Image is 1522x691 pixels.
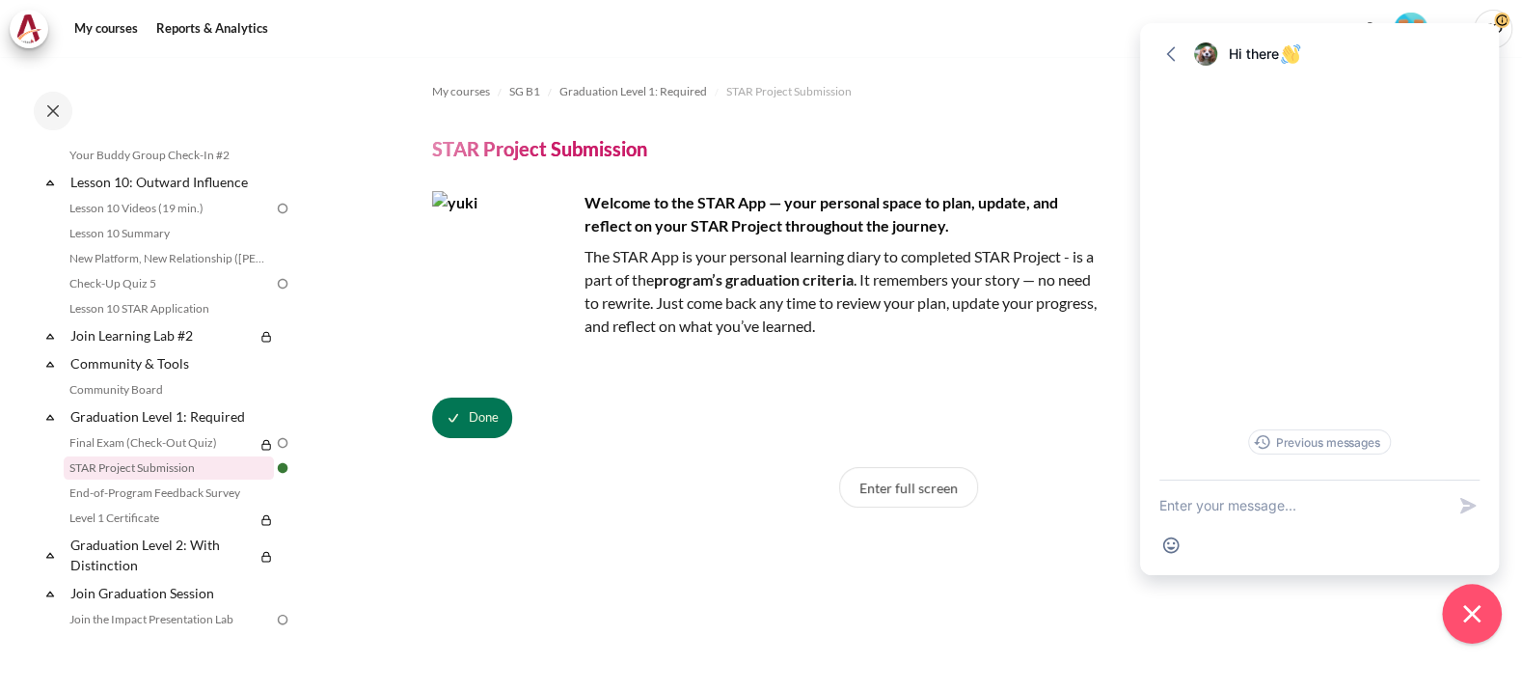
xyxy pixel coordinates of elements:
[839,467,978,508] button: Enter full screen
[68,532,255,578] a: Graduation Level 2: With Distinction
[509,83,540,100] span: SG B1
[68,633,274,679] a: 8-Week Keep Turning Outward Program
[64,222,274,245] a: Lesson 10 Summary
[64,608,274,631] a: Join the Impact Presentation Lab
[509,80,540,103] a: SG B1
[64,297,274,320] a: Lesson 10 STAR Application
[68,403,274,429] a: Graduation Level 1: Required
[41,354,60,373] span: Collapse
[41,545,60,565] span: Collapse
[41,407,60,427] span: Collapse
[432,136,647,161] h4: STAR Project Submission
[274,275,291,292] img: To do
[559,80,707,103] a: Graduation Level 1: Required
[64,431,255,455] a: Final Exam (Check-Out Quiz)
[10,10,58,48] a: Architeck Architeck
[68,580,274,606] a: Join Graduation Session
[432,80,490,103] a: My courses
[274,459,291,477] img: Done
[68,10,145,48] a: My courses
[274,611,291,628] img: To do
[654,270,854,289] strong: program’s graduation criteria
[149,10,275,48] a: Reports & Analytics
[41,173,60,192] span: Collapse
[68,169,274,195] a: Lesson 10: Outward Influence
[274,434,291,452] img: To do
[64,197,274,220] a: Lesson 10 Videos (19 min.)
[64,378,274,401] a: Community Board
[432,398,512,438] button: STAR Project Submission is marked by api seac as done. Press to undo.
[432,245,1107,338] p: The STAR App is your personal learning diary to completed STAR Project - is a part of the . It re...
[469,408,499,428] span: Done
[432,191,1107,237] h4: Welcome to the STAR App — your personal space to plan, update, and reflect on your STAR Project t...
[64,247,274,270] a: New Platform, New Relationship ([PERSON_NAME]'s Story)
[1355,14,1384,43] div: Show notification window with no new notifications
[432,76,1385,107] nav: Navigation bar
[1437,14,1466,43] button: Languages
[41,584,60,603] span: Collapse
[274,200,291,217] img: To do
[432,83,490,100] span: My courses
[41,326,60,345] span: Collapse
[559,83,707,100] span: Graduation Level 1: Required
[64,482,274,505] a: End-of-Program Feedback Survey
[15,14,42,43] img: Architeck
[64,144,274,167] a: Your Buddy Group Check-In #2
[432,191,577,336] img: yuki
[726,80,852,103] a: STAR Project Submission
[1474,10,1512,48] span: CO
[1474,10,1512,48] a: User menu
[1386,11,1435,46] a: Level #4
[68,350,274,376] a: Community & Tools
[1394,11,1427,46] div: Level #4
[68,322,255,348] a: Join Learning Lab #2
[1394,13,1427,46] img: Level #4
[64,507,255,530] a: Level 1 Certificate
[64,456,274,480] a: STAR Project Submission
[64,272,274,295] a: Check-Up Quiz 5
[726,83,852,100] span: STAR Project Submission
